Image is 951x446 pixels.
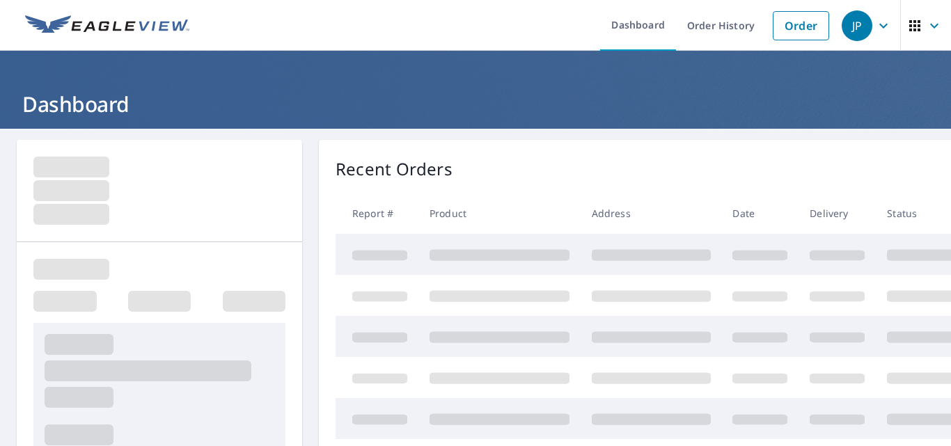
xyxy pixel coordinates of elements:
th: Product [418,193,581,234]
th: Report # [336,193,418,234]
th: Date [721,193,799,234]
th: Address [581,193,722,234]
h1: Dashboard [17,90,934,118]
div: JP [842,10,872,41]
p: Recent Orders [336,157,453,182]
th: Delivery [799,193,876,234]
img: EV Logo [25,15,189,36]
a: Order [773,11,829,40]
